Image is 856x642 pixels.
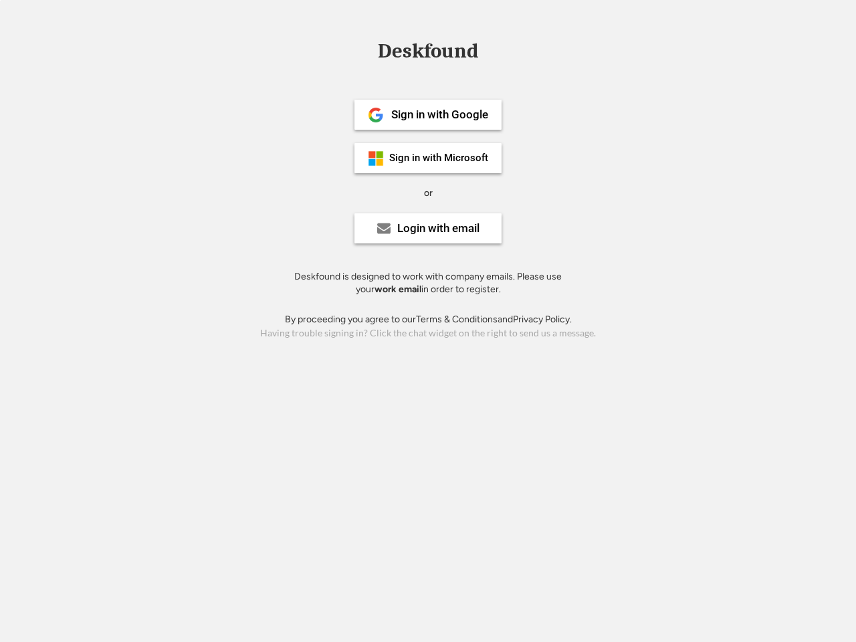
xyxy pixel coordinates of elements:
div: Login with email [397,223,479,234]
div: Deskfound [371,41,485,62]
img: ms-symbollockup_mssymbol_19.png [368,150,384,167]
img: 1024px-Google__G__Logo.svg.png [368,107,384,123]
div: By proceeding you agree to our and [285,313,572,326]
strong: work email [374,284,421,295]
div: Deskfound is designed to work with company emails. Please use your in order to register. [278,270,578,296]
div: or [424,187,433,200]
div: Sign in with Microsoft [389,153,488,163]
a: Privacy Policy. [513,314,572,325]
a: Terms & Conditions [416,314,498,325]
div: Sign in with Google [391,109,488,120]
